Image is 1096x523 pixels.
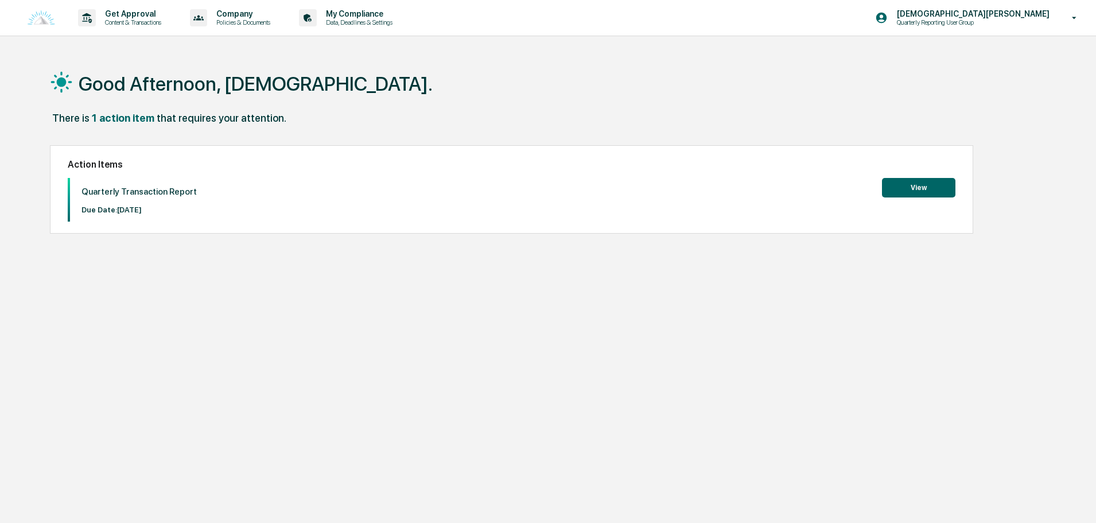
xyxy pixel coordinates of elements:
a: View [882,181,955,192]
div: 1 action item [92,112,154,124]
p: Quarterly Reporting User Group [888,18,1000,26]
p: Get Approval [96,9,167,18]
p: Due Date: [DATE] [81,206,197,214]
p: Content & Transactions [96,18,167,26]
div: There is [52,112,90,124]
h1: Good Afternoon, [DEMOGRAPHIC_DATA]. [79,72,433,95]
p: My Compliance [317,9,398,18]
p: [DEMOGRAPHIC_DATA][PERSON_NAME] [888,9,1055,18]
p: Policies & Documents [207,18,276,26]
p: Company [207,9,276,18]
p: Quarterly Transaction Report [81,187,197,197]
p: Data, Deadlines & Settings [317,18,398,26]
button: View [882,178,955,197]
div: that requires your attention. [157,112,286,124]
h2: Action Items [68,159,955,170]
img: logo [28,10,55,26]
